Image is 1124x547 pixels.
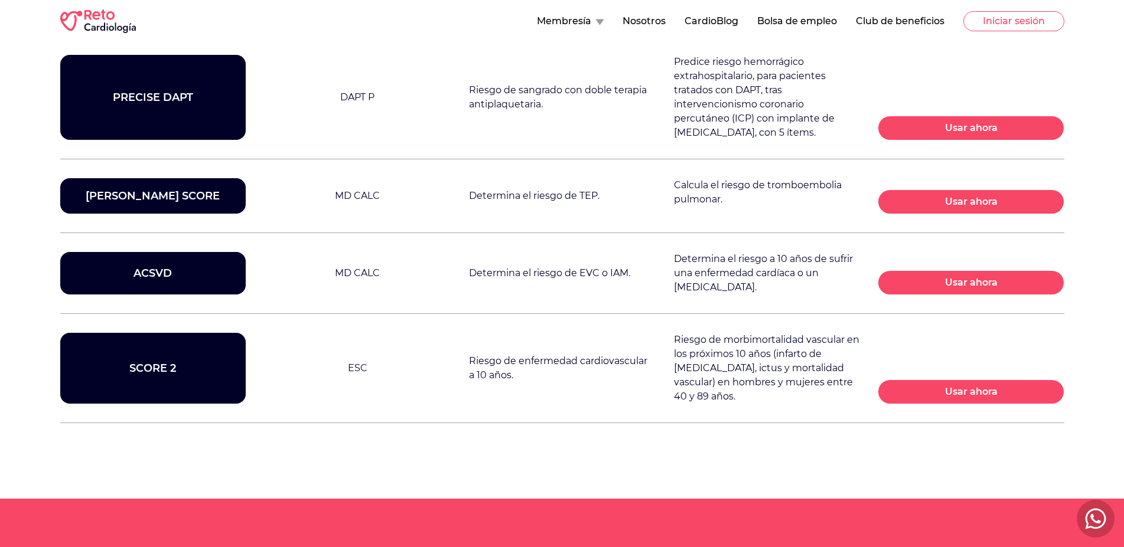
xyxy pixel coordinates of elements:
[469,83,654,112] div: Riesgo de sangrado con doble terapia antiplaquetaria.
[469,189,654,203] div: Determina el riesgo de TEP.
[348,361,367,375] div: ESC
[878,271,1064,294] button: Usar ahora
[963,11,1064,31] button: Iniciar sesión
[469,354,654,382] div: Riesgo de enfermedad cardiovascular a 10 años.
[537,14,604,28] button: Membresía
[878,190,1064,214] button: Usar ahora
[674,179,842,205] span: Calcula el riesgo de tromboembolia pulmonar.
[878,116,1064,140] button: Usar ahora
[757,14,837,28] button: Bolsa de empleo
[856,14,944,28] button: Club de beneficios
[60,256,246,291] div: ACSVD
[674,253,853,293] span: Determina el riesgo a 10 años de sufrir una enfermedad cardíaca o un [MEDICAL_DATA].
[674,56,835,138] span: Predice riesgo hemorrágico extrahospitalario, para pacientes tratados con DAPT, tras intervencion...
[340,90,374,104] div: DAPT P
[469,266,654,280] div: Determina el riesgo de EVC o IAM.
[685,14,738,28] button: CardioBlog
[335,189,380,203] div: MD CALC
[60,351,246,386] div: SCORE 2
[674,334,859,402] span: Riesgo de morbimortalidad vascular en los próximos 10 años (infarto de [MEDICAL_DATA], ictus y mo...
[60,80,246,115] div: PRECISE DAPT
[623,14,666,28] button: Nosotros
[60,9,136,33] img: RETO Cardio Logo
[60,178,246,214] div: [PERSON_NAME] SCORE
[335,266,380,280] div: MD CALC
[878,380,1064,404] button: Usar ahora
